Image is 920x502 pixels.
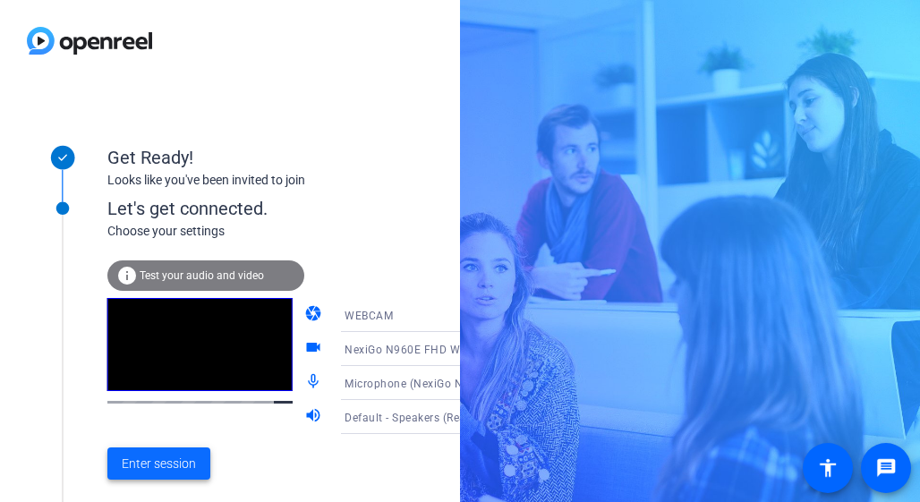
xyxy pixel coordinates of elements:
[140,269,264,282] span: Test your audio and video
[345,310,393,322] span: WEBCAM
[817,457,839,479] mat-icon: accessibility
[107,144,465,171] div: Get Ready!
[116,265,138,286] mat-icon: info
[107,222,502,241] div: Choose your settings
[304,304,326,326] mat-icon: camera
[107,195,502,222] div: Let's get connected.
[304,372,326,394] mat-icon: mic_none
[345,376,602,390] span: Microphone (NexiGo N960E FHD Webcam Audio)
[304,406,326,428] mat-icon: volume_up
[304,338,326,360] mat-icon: videocam
[345,410,538,424] span: Default - Speakers (Realtek(R) Audio)
[107,171,465,190] div: Looks like you've been invited to join
[345,342,563,356] span: NexiGo N960E FHD Webcam (3443:960e)
[107,447,210,480] button: Enter session
[122,455,196,473] span: Enter session
[875,457,897,479] mat-icon: message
